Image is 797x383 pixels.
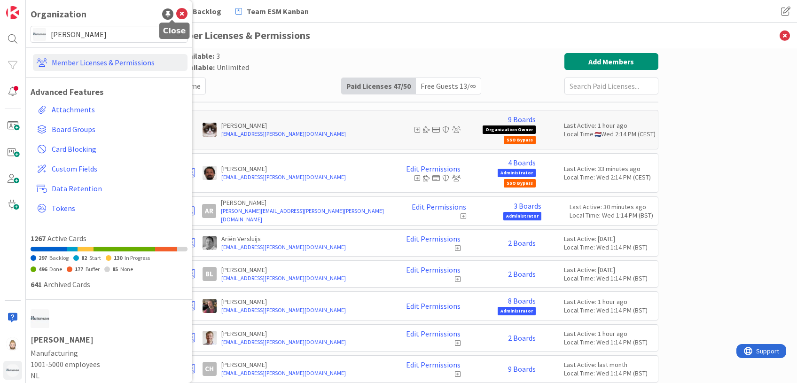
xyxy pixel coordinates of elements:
[33,180,188,197] a: Data Retention
[503,212,541,220] span: Administrator
[514,202,541,210] a: 3 Boards
[89,254,101,261] span: Start
[221,164,385,173] p: [PERSON_NAME]
[504,179,536,188] span: SSO Bypass
[52,163,184,174] span: Custom Fields
[31,233,188,244] div: Active Cards
[221,338,385,346] a: [EMAIL_ADDRESS][PERSON_NAME][DOMAIN_NAME]
[508,365,536,373] a: 9 Boards
[221,121,385,130] p: [PERSON_NAME]
[564,164,653,173] div: Last Active: 33 minutes ago
[564,234,653,243] div: Last Active: [DATE]
[406,360,461,369] a: Edit Permissions
[406,266,461,274] a: Edit Permissions
[6,6,19,19] img: Visit kanbanzone.com
[6,337,19,351] img: Rv
[31,87,188,97] h1: Advanced Features
[31,309,49,328] img: avatar
[564,266,653,274] div: Last Active: [DATE]
[508,297,536,305] a: 8 Boards
[595,132,601,137] img: nl.png
[203,267,217,281] div: BL
[163,26,186,35] h5: Close
[564,329,653,338] div: Last Active: 1 hour ago
[33,28,46,41] img: avatar
[75,266,83,273] span: 177
[342,78,416,94] div: Paid Licenses 47 / 50
[221,173,385,181] a: [EMAIL_ADDRESS][PERSON_NAME][DOMAIN_NAME]
[203,331,217,345] img: BO
[570,203,653,211] div: Last Active: 30 minutes ago
[564,53,658,70] button: Add Members
[114,254,122,261] span: 130
[52,183,184,194] span: Data Retention
[33,141,188,157] a: Card Blocking
[202,204,216,218] div: AR
[221,130,385,138] a: [EMAIL_ADDRESS][PERSON_NAME][DOMAIN_NAME]
[165,23,658,48] h3: Member Licenses & Permissions
[203,123,217,137] img: Kv
[203,299,217,313] img: BF
[33,54,188,71] a: Member Licenses & Permissions
[52,143,184,155] span: Card Blocking
[31,280,42,289] span: 641
[81,254,87,261] span: 82
[52,124,184,135] span: Board Groups
[498,307,536,315] span: Administrator
[165,63,215,72] span: Free Available:
[564,338,653,346] div: Local Time: Wed 1:14 PM (BST)
[221,306,385,314] a: [EMAIL_ADDRESS][PERSON_NAME][DOMAIN_NAME]
[221,234,385,243] p: Ariën Versluijs
[416,78,481,94] div: Free Guests 13 / ∞
[20,1,43,13] span: Support
[406,164,461,173] a: Edit Permissions
[508,158,536,167] a: 4 Boards
[31,370,188,381] span: NL
[203,236,217,250] img: AV
[564,306,653,314] div: Local Time: Wed 1:14 PM (BST)
[216,51,220,61] span: 3
[221,329,385,338] p: [PERSON_NAME]
[508,239,536,247] a: 2 Boards
[221,243,385,251] a: [EMAIL_ADDRESS][PERSON_NAME][DOMAIN_NAME]
[31,7,86,21] div: Organization
[508,270,536,278] a: 2 Boards
[33,101,188,118] a: Attachments
[203,362,217,376] div: CH
[165,51,214,61] span: Paid Available:
[564,243,653,251] div: Local Time: Wed 1:14 PM (BST)
[31,335,188,344] h1: [PERSON_NAME]
[564,78,658,94] input: Search Paid Licenses...
[221,274,385,282] a: [EMAIL_ADDRESS][PERSON_NAME][DOMAIN_NAME]
[221,207,391,224] a: [PERSON_NAME][EMAIL_ADDRESS][PERSON_NAME][PERSON_NAME][DOMAIN_NAME]
[564,121,653,130] div: Last Active: 1 hour ago
[39,266,47,273] span: 496
[221,369,385,377] a: [EMAIL_ADDRESS][PERSON_NAME][DOMAIN_NAME]
[406,234,461,243] a: Edit Permissions
[31,279,188,290] div: Archived Cards
[33,121,188,138] a: Board Groups
[33,160,188,177] a: Custom Fields
[112,266,118,273] span: 85
[564,173,653,181] div: Local Time: Wed 2:14 PM (CEST)
[406,329,461,338] a: Edit Permissions
[247,6,309,17] span: Team ESM Kanban
[508,334,536,342] a: 2 Boards
[406,302,461,310] a: Edit Permissions
[221,266,385,274] p: [PERSON_NAME]
[564,369,653,377] div: Local Time: Wed 1:14 PM (BST)
[6,364,19,377] img: avatar
[217,63,249,72] span: Unlimited
[570,211,653,219] div: Local Time: Wed 1:14 PM (BST)
[564,274,653,282] div: Local Time: Wed 1:14 PM (BST)
[508,115,536,124] a: 9 Boards
[564,360,653,369] div: Last Active: last month
[51,28,166,41] span: [PERSON_NAME]
[564,297,653,306] div: Last Active: 1 hour ago
[33,200,188,217] a: Tokens
[504,136,536,144] span: SSO Bypass
[483,125,536,134] span: Organization Owner
[221,198,391,207] p: [PERSON_NAME]
[203,166,217,180] img: AC
[120,266,133,273] span: None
